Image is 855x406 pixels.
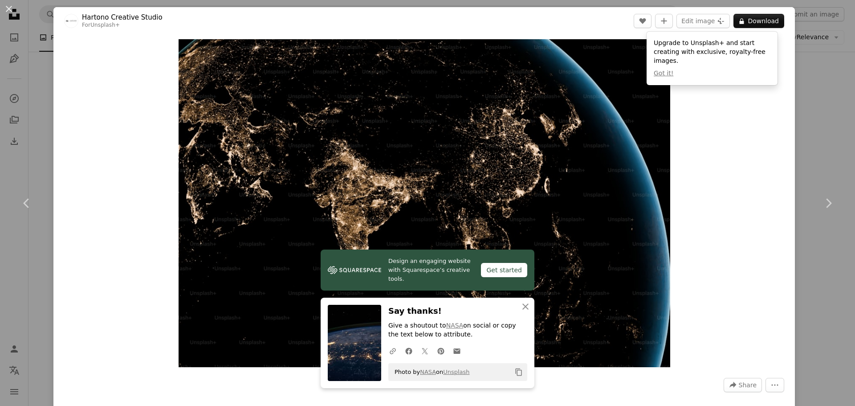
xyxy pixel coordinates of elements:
[739,378,757,392] span: Share
[511,365,526,380] button: Copy to clipboard
[420,369,436,375] a: NASA
[634,14,651,28] button: Like
[388,321,527,339] p: Give a shoutout to on social or copy the text below to attribute.
[433,342,449,360] a: Share on Pinterest
[443,369,469,375] a: Unsplash
[82,22,163,29] div: For
[481,263,527,277] div: Get started
[647,32,778,85] div: Upgrade to Unsplash+ and start creating with exclusive, royalty-free images.
[449,342,465,360] a: Share over email
[90,22,120,28] a: Unsplash+
[401,342,417,360] a: Share on Facebook
[446,322,464,329] a: NASA
[733,14,784,28] button: Download
[64,14,78,28] img: Go to Hartono Creative Studio's profile
[676,14,730,28] button: Edit image
[179,39,670,367] button: Zoom in on this image
[390,365,470,379] span: Photo by on
[179,39,670,367] img: a view of the earth from space at night
[765,378,784,392] button: More Actions
[724,378,762,392] button: Share this image
[417,342,433,360] a: Share on Twitter
[321,250,534,291] a: Design an engaging website with Squarespace’s creative tools.Get started
[388,257,474,283] span: Design an engaging website with Squarespace’s creative tools.
[328,263,381,277] img: file-1606177908946-d1eed1cbe4f5image
[655,14,673,28] button: Add to Collection
[654,69,673,78] button: Got it!
[82,13,163,22] a: Hartono Creative Studio
[802,160,855,246] a: Next
[388,305,527,318] h3: Say thanks!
